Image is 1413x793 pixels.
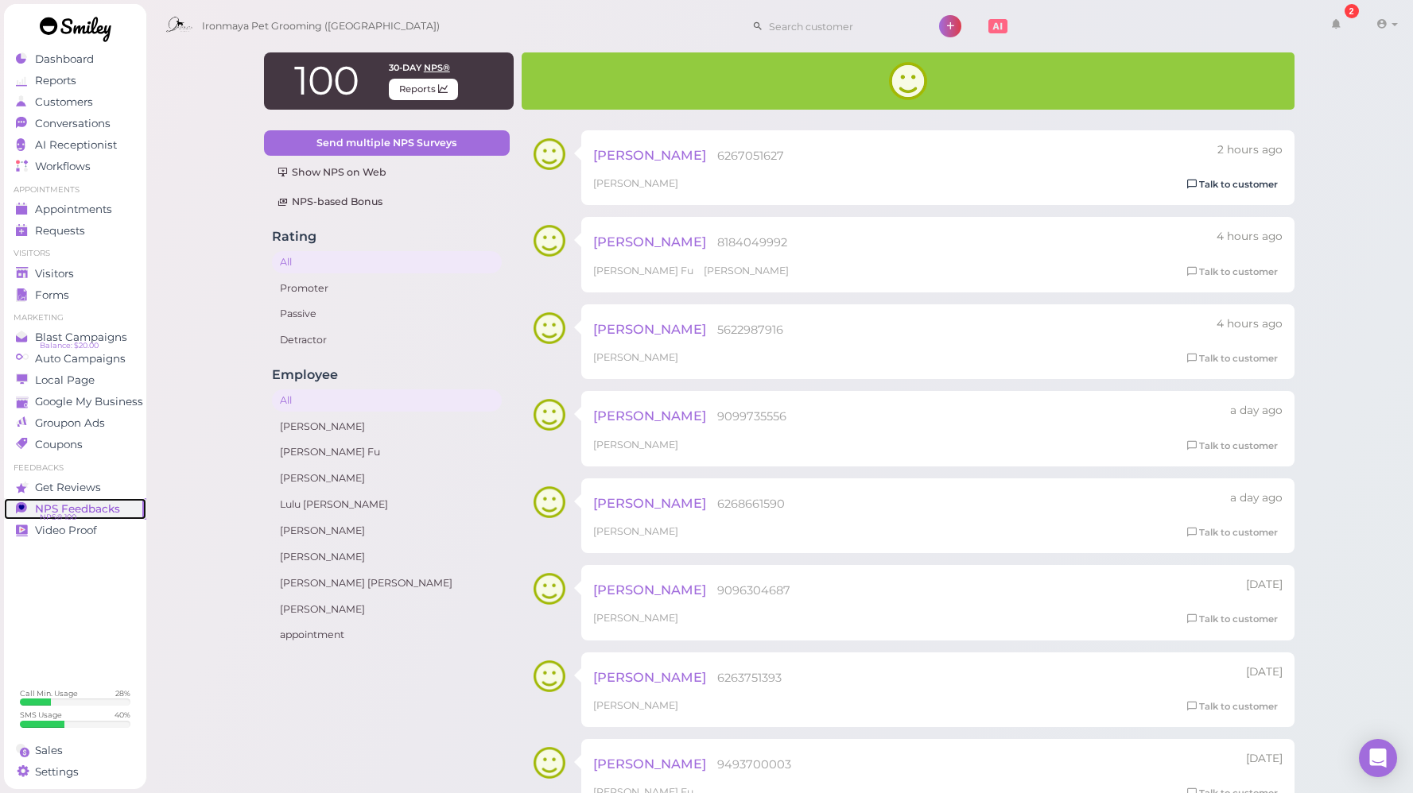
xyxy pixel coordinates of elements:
[4,498,146,520] a: NPS Feedbacks NPS® 100
[35,416,105,430] span: Groupon Ads
[593,321,706,337] span: [PERSON_NAME]
[272,303,502,325] a: Passive
[4,312,146,323] li: Marketing
[593,265,696,277] span: [PERSON_NAME] Fu
[389,62,421,73] span: 30-day
[4,91,146,113] a: Customers
[4,284,146,306] a: Forms
[593,439,678,451] span: [PERSON_NAME]
[1246,577,1283,593] div: 09/27 05:26pm
[4,134,146,156] a: AI Receptionist
[704,265,789,277] span: [PERSON_NAME]
[1182,264,1283,280] a: Talk to customer
[1345,4,1359,18] div: 2
[1182,350,1283,367] a: Talk to customer
[35,744,63,757] span: Sales
[35,438,83,451] span: Coupons
[4,263,146,284] a: Visitors
[4,348,146,369] a: Auto Campaigns
[35,224,85,238] span: Requests
[35,138,117,152] span: AI Receptionist
[593,525,678,537] span: [PERSON_NAME]
[272,229,502,244] h4: Rating
[278,165,496,180] div: Show NPS on Web
[272,389,502,412] a: All
[272,367,502,382] h4: Employee
[1359,739,1397,777] div: Open Intercom Messenger
[115,710,130,720] div: 40 %
[4,412,146,434] a: Groupon Ads
[35,395,143,408] span: Google My Business
[1182,438,1283,455] a: Talk to customer
[272,441,502,463] a: [PERSON_NAME] Fu
[4,248,146,259] li: Visitors
[1246,664,1283,680] div: 09/27 04:04pm
[35,765,79,779] span: Settings
[272,572,502,594] a: [PERSON_NAME] [PERSON_NAME]
[424,62,450,73] span: NPS®
[35,373,95,387] span: Local Page
[40,511,76,524] span: NPS® 100
[763,14,918,39] input: Search customer
[4,477,146,498] a: Get Reviews
[1230,403,1283,419] div: 09/29 05:06pm
[4,156,146,177] a: Workflows
[272,493,502,516] a: Lulu [PERSON_NAME]
[264,189,510,215] a: NPS-based Bonus
[35,74,76,87] span: Reports
[202,4,440,48] span: Ironmaya Pet Grooming ([GEOGRAPHIC_DATA])
[1182,176,1283,193] a: Talk to customer
[1182,611,1283,628] a: Talk to customer
[593,612,678,624] span: [PERSON_NAME]
[593,147,706,163] span: [PERSON_NAME]
[4,184,146,195] li: Appointments
[717,149,784,163] span: 6267051627
[593,234,706,250] span: [PERSON_NAME]
[278,195,496,209] div: NPS-based Bonus
[1230,490,1283,506] div: 09/29 04:20pm
[4,369,146,391] a: Local Page
[272,416,502,438] a: [PERSON_NAME]
[717,323,783,337] span: 5622987916
[35,160,91,173] span: Workflows
[717,671,782,685] span: 6263751393
[1182,698,1283,715] a: Talk to customer
[593,669,706,685] span: [PERSON_NAME]
[272,467,502,489] a: [PERSON_NAME]
[20,710,62,720] div: SMS Usage
[4,220,146,242] a: Requests
[4,327,146,348] a: Blast Campaigns Balance: $20.00
[1246,751,1283,767] div: 09/26 04:20pm
[1217,142,1283,158] div: 09/30 02:13pm
[264,130,510,156] a: Send multiple NPS Surveys
[4,113,146,134] a: Conversations
[593,351,678,363] span: [PERSON_NAME]
[35,352,126,366] span: Auto Campaigns
[593,495,706,511] span: [PERSON_NAME]
[4,761,146,783] a: Settings
[20,688,78,698] div: Call Min. Usage
[35,52,94,66] span: Dashboard
[35,203,112,216] span: Appointments
[294,56,359,105] span: 100
[4,462,146,474] li: Feedbacks
[35,524,97,537] span: Video Proof
[40,339,99,352] span: Balance: $20.00
[717,583,790,598] span: 9096304687
[4,520,146,541] a: Video Proof
[264,160,510,185] a: Show NPS on Web
[272,251,502,273] a: All
[717,235,787,250] span: 8184049992
[272,598,502,621] a: [PERSON_NAME]
[4,434,146,455] a: Coupons
[35,481,101,494] span: Get Reviews
[593,582,706,598] span: [PERSON_NAME]
[717,409,786,424] span: 9099735556
[717,757,791,772] span: 9493700003
[4,70,146,91] a: Reports
[272,277,502,300] a: Promoter
[4,48,146,70] a: Dashboard
[35,117,111,130] span: Conversations
[35,331,127,344] span: Blast Campaigns
[272,329,502,351] a: Detractor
